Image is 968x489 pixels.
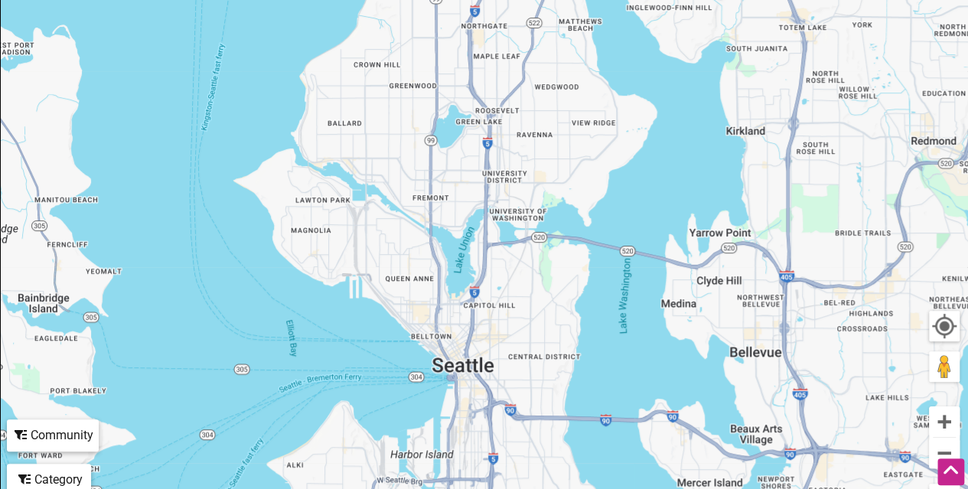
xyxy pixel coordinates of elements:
button: Zoom in [929,406,960,437]
div: Scroll Back to Top [937,458,964,485]
button: Drag Pegman onto the map to open Street View [929,351,960,382]
button: Your Location [929,311,960,341]
button: Zoom out [929,438,960,468]
div: Community [8,421,97,450]
div: Filter by Community [7,419,99,452]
